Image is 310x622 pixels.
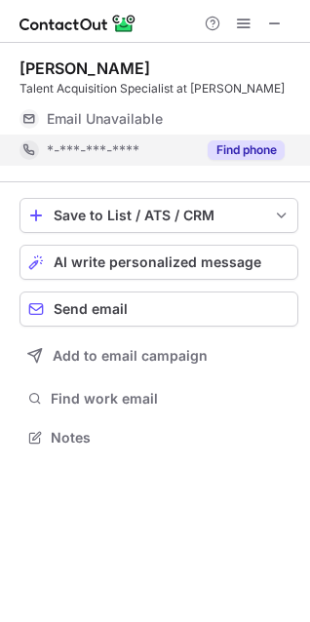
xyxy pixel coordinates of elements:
[19,80,298,97] div: Talent Acquisition Specialist at [PERSON_NAME]
[19,338,298,373] button: Add to email campaign
[19,424,298,451] button: Notes
[51,429,291,447] span: Notes
[54,301,128,317] span: Send email
[19,292,298,327] button: Send email
[47,110,163,128] span: Email Unavailable
[51,390,291,408] span: Find work email
[19,12,136,35] img: ContactOut v5.3.10
[19,198,298,233] button: save-profile-one-click
[19,245,298,280] button: AI write personalized message
[54,208,264,223] div: Save to List / ATS / CRM
[19,58,150,78] div: [PERSON_NAME]
[208,140,285,160] button: Reveal Button
[53,348,208,364] span: Add to email campaign
[54,254,261,270] span: AI write personalized message
[19,385,298,412] button: Find work email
